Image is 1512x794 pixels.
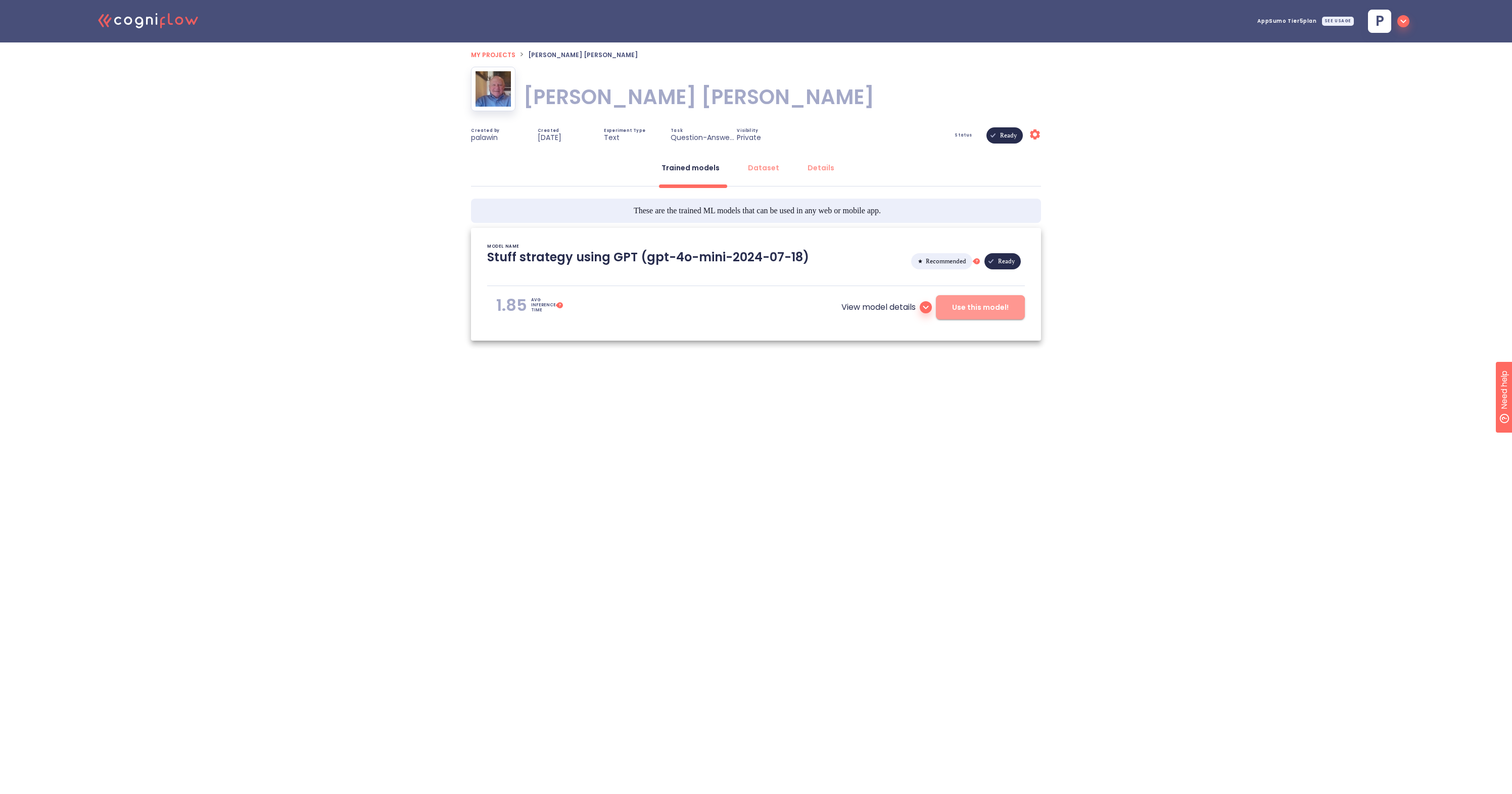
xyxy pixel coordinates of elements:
span: These are the trained ML models that can be used in any web or mobile app. [634,205,881,217]
img: Joseph F. Hair, Jr. [476,71,511,107]
span: [PERSON_NAME] [PERSON_NAME] [528,51,638,59]
span: Recommended [920,225,972,298]
span: Ready [994,99,1023,172]
span: Created by [471,129,500,133]
button: p [1360,7,1413,36]
div: SEE USAGE [1322,17,1354,26]
tspan: ? [976,259,978,264]
p: 1.85 [496,295,527,315]
span: My projects [471,51,515,59]
li: > [519,49,524,61]
span: Created [538,129,559,133]
span: Experiment Type [604,129,645,133]
p: Text [604,133,620,142]
a: My projects [471,49,515,60]
button: Use this model! [936,295,1025,319]
tspan: ? [559,303,561,308]
p: AVG INFERENCE TIME [531,298,555,313]
span: Task [671,129,683,133]
p: View model details [841,301,916,313]
p: palawin [471,133,498,142]
span: Status [955,133,972,137]
span: Need help [24,3,62,15]
p: [DATE] [538,133,561,142]
span: Ready [992,225,1021,298]
h1: [PERSON_NAME] [PERSON_NAME] [524,83,874,111]
p: Question-Answering [671,133,736,142]
span: Visibility [737,129,758,133]
p: MODEL NAME [487,244,519,249]
div: Details [808,163,834,173]
span: AppSumo Tier5 plan [1257,19,1316,24]
div: Trained models [661,163,720,173]
span: p [1376,14,1384,28]
span: Use this model! [952,301,1009,314]
div: Dataset [748,163,779,173]
p: Private [737,133,761,142]
p: Stuff strategy using GPT (gpt-4o-mini-2024-07-18) [487,249,809,273]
